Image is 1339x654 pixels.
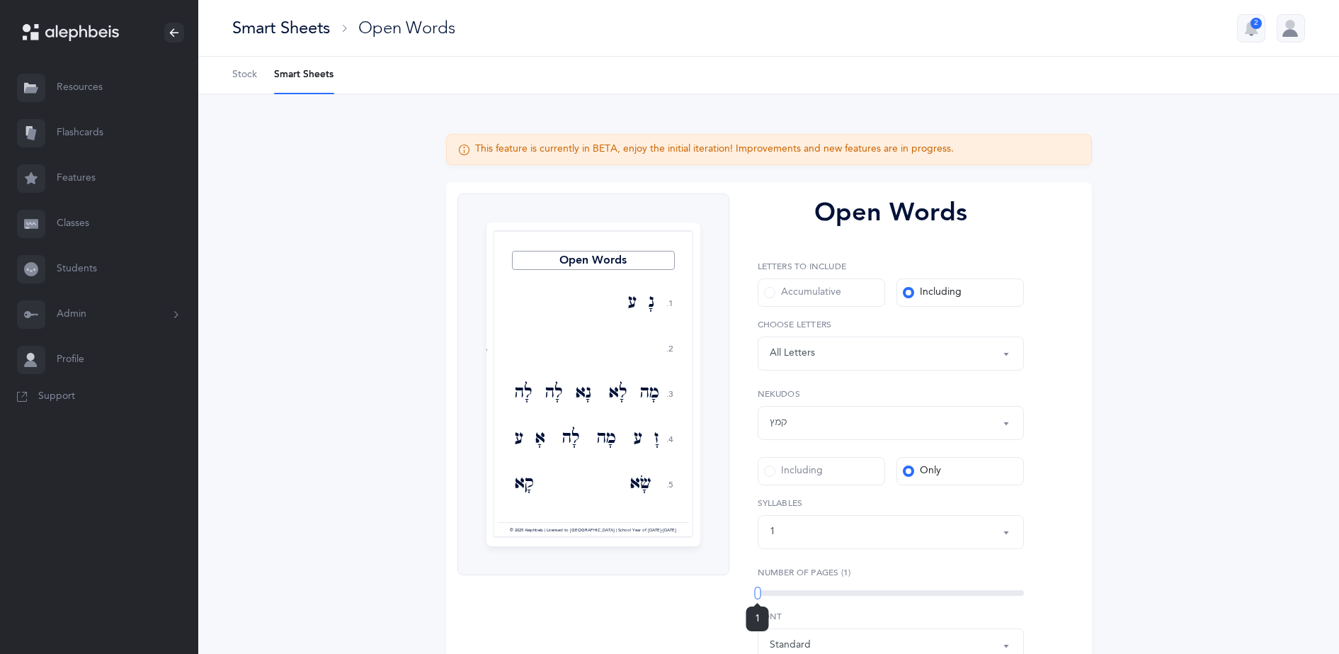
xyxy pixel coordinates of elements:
span: 1 [755,613,760,624]
button: 1 [758,515,1024,549]
label: Choose letters [758,318,1024,331]
div: Only [903,464,941,478]
div: This feature is currently in BETA, enjoy the initial iteration! Improvements and new features are... [475,142,954,157]
div: 2 [1250,18,1262,29]
label: Font [758,610,1024,623]
div: Open Words [358,16,455,40]
button: All Letters [758,337,1024,371]
label: Letters to include [758,260,1024,273]
button: קמץ [758,406,1024,440]
div: Open Words [758,193,1024,232]
div: קמץ [770,415,787,430]
div: Including [764,464,823,478]
label: Syllables [758,497,1024,509]
span: Support [38,390,75,404]
span: Stock [232,68,257,82]
div: Including [903,286,962,300]
label: Nekudos [758,388,1024,400]
div: 1 [770,524,775,539]
div: All Letters [770,346,815,361]
div: Standard [770,638,811,653]
iframe: Drift Widget Chat Controller [1268,583,1322,637]
label: Number of Pages (1) [758,566,1024,579]
div: Smart Sheets [232,16,330,40]
div: Accumulative [764,286,841,300]
button: 2 [1237,14,1265,43]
